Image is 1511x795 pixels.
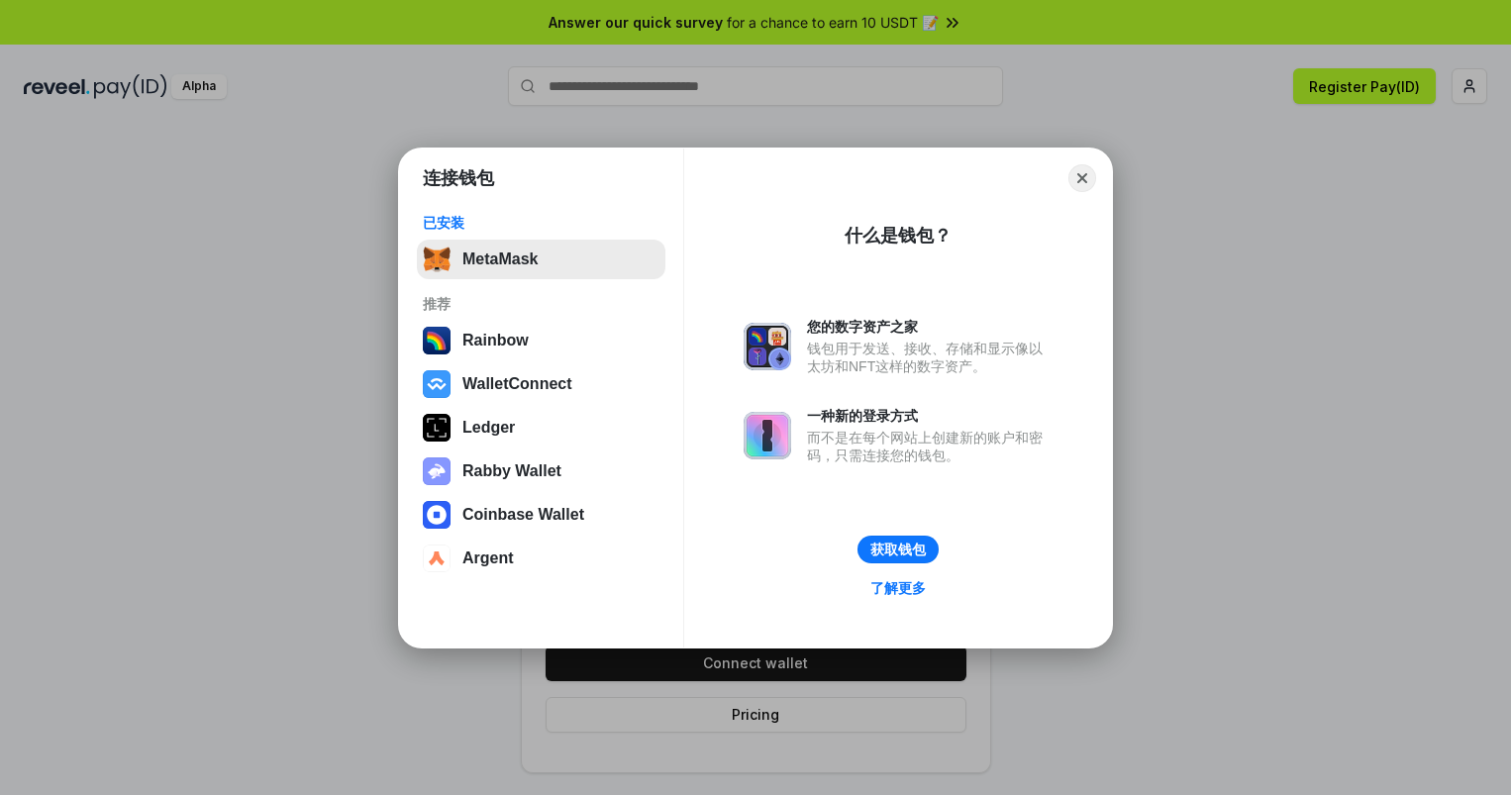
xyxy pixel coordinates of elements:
h1: 连接钱包 [423,166,494,190]
img: svg+xml,%3Csvg%20width%3D%2228%22%20height%3D%2228%22%20viewBox%3D%220%200%2028%2028%22%20fill%3D... [423,501,451,529]
button: MetaMask [417,240,665,279]
div: Rainbow [462,332,529,349]
div: MetaMask [462,250,538,268]
img: svg+xml,%3Csvg%20xmlns%3D%22http%3A%2F%2Fwww.w3.org%2F2000%2Fsvg%22%20fill%3D%22none%22%20viewBox... [744,323,791,370]
div: 您的数字资产之家 [807,318,1053,336]
div: 推荐 [423,295,659,313]
div: Coinbase Wallet [462,506,584,524]
div: 而不是在每个网站上创建新的账户和密码，只需连接您的钱包。 [807,429,1053,464]
button: Rabby Wallet [417,451,665,491]
div: 一种新的登录方式 [807,407,1053,425]
div: Ledger [462,419,515,437]
img: svg+xml,%3Csvg%20fill%3D%22none%22%20height%3D%2233%22%20viewBox%3D%220%200%2035%2033%22%20width%... [423,246,451,273]
button: Ledger [417,408,665,447]
div: 获取钱包 [870,541,926,558]
img: svg+xml,%3Csvg%20xmlns%3D%22http%3A%2F%2Fwww.w3.org%2F2000%2Fsvg%22%20width%3D%2228%22%20height%3... [423,414,451,442]
a: 了解更多 [858,575,938,601]
div: 已安装 [423,214,659,232]
div: Argent [462,549,514,567]
button: Close [1068,164,1096,192]
img: svg+xml,%3Csvg%20xmlns%3D%22http%3A%2F%2Fwww.w3.org%2F2000%2Fsvg%22%20fill%3D%22none%22%20viewBox... [423,457,451,485]
button: Coinbase Wallet [417,495,665,535]
img: svg+xml,%3Csvg%20width%3D%22120%22%20height%3D%22120%22%20viewBox%3D%220%200%20120%20120%22%20fil... [423,327,451,354]
img: svg+xml,%3Csvg%20width%3D%2228%22%20height%3D%2228%22%20viewBox%3D%220%200%2028%2028%22%20fill%3D... [423,545,451,572]
div: 钱包用于发送、接收、存储和显示像以太坊和NFT这样的数字资产。 [807,340,1053,375]
button: 获取钱包 [857,536,939,563]
img: svg+xml,%3Csvg%20width%3D%2228%22%20height%3D%2228%22%20viewBox%3D%220%200%2028%2028%22%20fill%3D... [423,370,451,398]
div: 了解更多 [870,579,926,597]
div: Rabby Wallet [462,462,561,480]
button: Argent [417,539,665,578]
button: Rainbow [417,321,665,360]
div: WalletConnect [462,375,572,393]
img: svg+xml,%3Csvg%20xmlns%3D%22http%3A%2F%2Fwww.w3.org%2F2000%2Fsvg%22%20fill%3D%22none%22%20viewBox... [744,412,791,459]
div: 什么是钱包？ [845,224,952,248]
button: WalletConnect [417,364,665,404]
